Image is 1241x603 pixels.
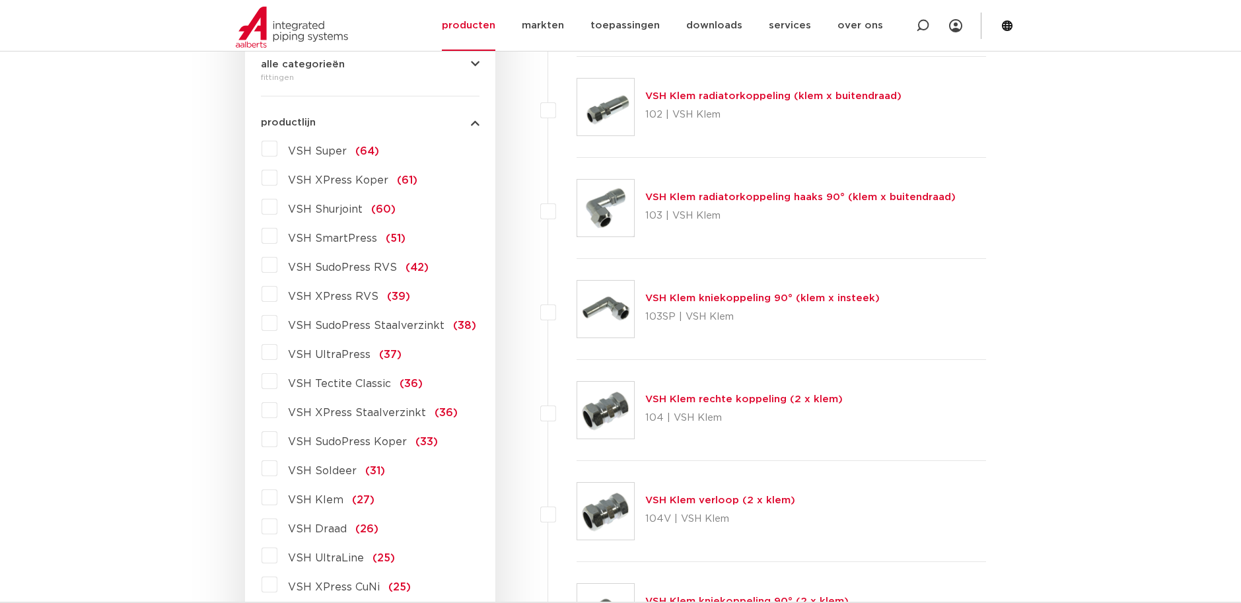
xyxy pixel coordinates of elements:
[645,509,795,530] p: 104V | VSH Klem
[288,378,391,389] span: VSH Tectite Classic
[577,180,634,236] img: Thumbnail for VSH Klem radiatorkoppeling haaks 90° (klem x buitendraad)
[288,262,397,273] span: VSH SudoPress RVS
[288,495,343,505] span: VSH Klem
[288,204,363,215] span: VSH Shurjoint
[352,495,374,505] span: (27)
[365,466,385,476] span: (31)
[288,349,371,360] span: VSH UltraPress
[645,91,902,101] a: VSH Klem radiatorkoppeling (klem x buitendraad)
[372,553,395,563] span: (25)
[288,320,444,331] span: VSH SudoPress Staalverzinkt
[261,69,479,85] div: fittingen
[645,205,956,227] p: 103 | VSH Klem
[387,291,410,302] span: (39)
[645,394,843,404] a: VSH Klem rechte koppeling (2 x klem)
[288,553,364,563] span: VSH UltraLine
[645,306,880,328] p: 103SP | VSH Klem
[577,281,634,337] img: Thumbnail for VSH Klem kniekoppeling 90° (klem x insteek)
[261,118,316,127] span: productlijn
[355,146,379,157] span: (64)
[288,582,380,592] span: VSH XPress CuNi
[577,382,634,439] img: Thumbnail for VSH Klem rechte koppeling (2 x klem)
[379,349,402,360] span: (37)
[645,192,956,202] a: VSH Klem radiatorkoppeling haaks 90° (klem x buitendraad)
[355,524,378,534] span: (26)
[288,233,377,244] span: VSH SmartPress
[261,59,479,69] button: alle categorieën
[288,437,407,447] span: VSH SudoPress Koper
[645,293,880,303] a: VSH Klem kniekoppeling 90° (klem x insteek)
[645,104,902,125] p: 102 | VSH Klem
[288,408,426,418] span: VSH XPress Staalverzinkt
[645,495,795,505] a: VSH Klem verloop (2 x klem)
[400,378,423,389] span: (36)
[415,437,438,447] span: (33)
[261,59,345,69] span: alle categorieën
[453,320,476,331] span: (38)
[577,483,634,540] img: Thumbnail for VSH Klem verloop (2 x klem)
[645,408,843,429] p: 104 | VSH Klem
[261,118,479,127] button: productlijn
[288,524,347,534] span: VSH Draad
[371,204,396,215] span: (60)
[386,233,406,244] span: (51)
[397,175,417,186] span: (61)
[435,408,458,418] span: (36)
[288,146,347,157] span: VSH Super
[388,582,411,592] span: (25)
[288,175,388,186] span: VSH XPress Koper
[577,79,634,135] img: Thumbnail for VSH Klem radiatorkoppeling (klem x buitendraad)
[288,291,378,302] span: VSH XPress RVS
[406,262,429,273] span: (42)
[288,466,357,476] span: VSH Soldeer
